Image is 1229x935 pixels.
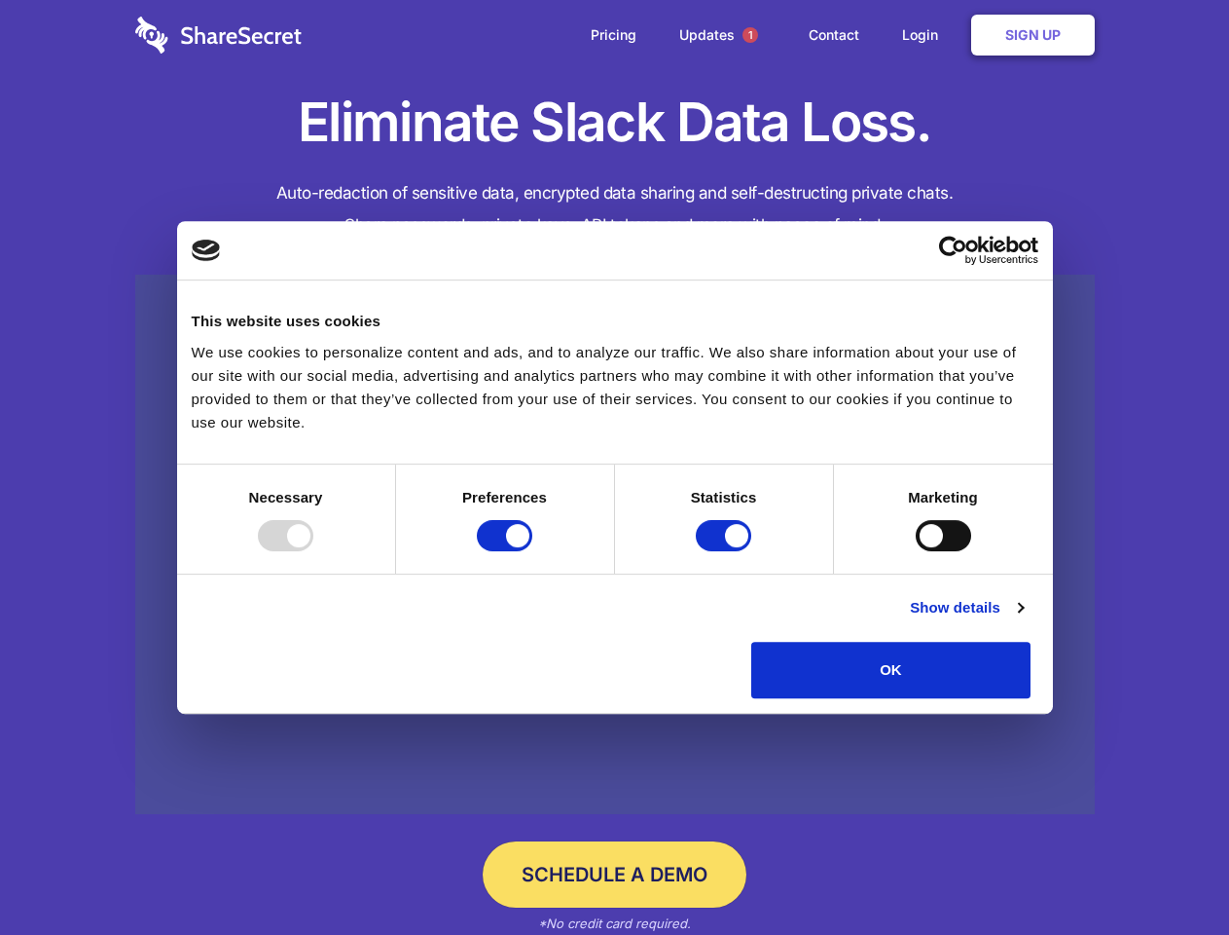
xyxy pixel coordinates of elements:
img: logo-wordmark-white-trans-d4663122ce5f474addd5e946df7df03e33cb6a1c49d2221995e7729f52c070b2.svg [135,17,302,54]
span: 1 [742,27,758,43]
div: We use cookies to personalize content and ads, and to analyze our traffic. We also share informat... [192,341,1038,434]
h4: Auto-redaction of sensitive data, encrypted data sharing and self-destructing private chats. Shar... [135,177,1095,242]
a: Wistia video thumbnail [135,275,1095,815]
a: Pricing [571,5,656,65]
strong: Necessary [249,489,323,505]
a: Schedule a Demo [483,841,746,908]
a: Show details [910,596,1023,619]
img: logo [192,240,221,261]
h1: Eliminate Slack Data Loss. [135,88,1095,158]
strong: Preferences [462,489,547,505]
strong: Statistics [691,489,757,505]
a: Sign Up [971,15,1095,56]
em: *No credit card required. [538,916,691,931]
a: Usercentrics Cookiebot - opens in a new window [868,236,1038,265]
strong: Marketing [908,489,978,505]
a: Contact [789,5,879,65]
button: OK [751,642,1030,698]
div: This website uses cookies [192,310,1038,333]
a: Login [883,5,967,65]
